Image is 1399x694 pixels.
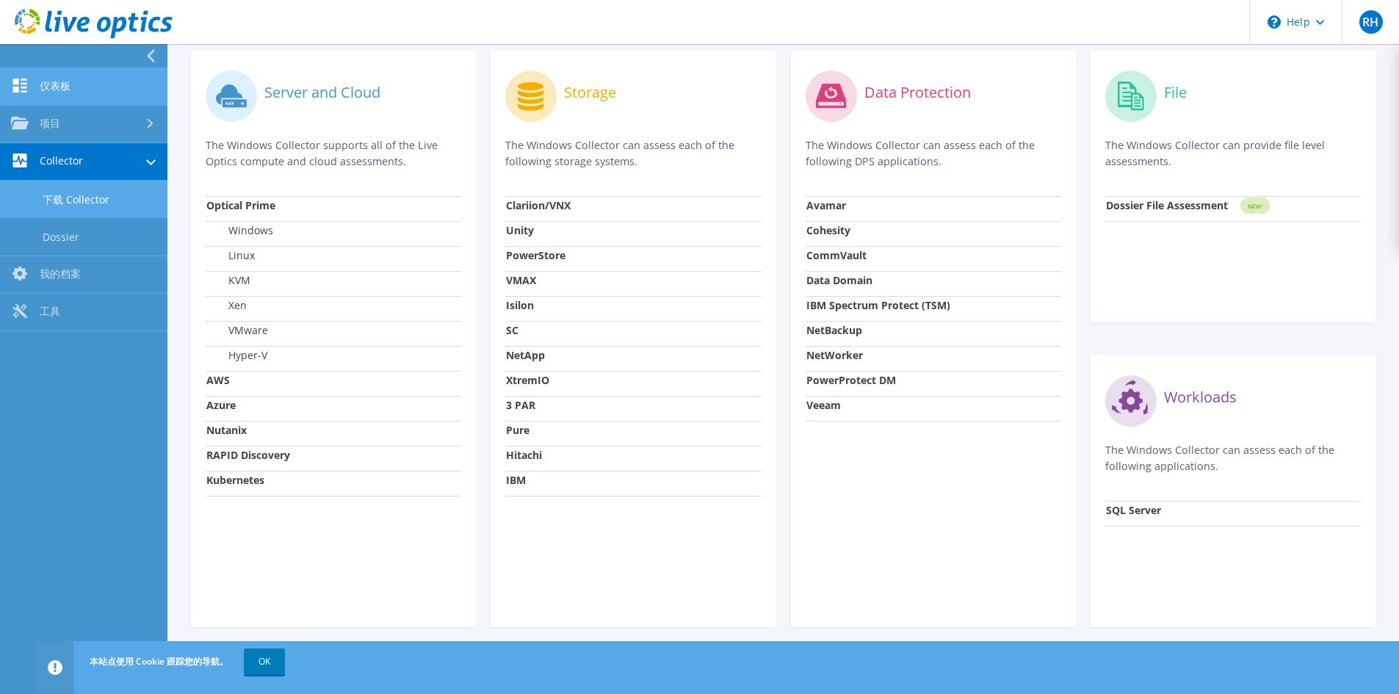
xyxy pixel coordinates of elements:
strong: IBM [506,473,526,487]
strong: Pure [506,423,529,437]
strong: AWS [206,373,230,387]
strong: VMAX [506,273,536,287]
strong: Azure [206,398,236,412]
strong: PowerProtect DM [806,373,896,387]
p: The Windows Collector supports all of the Live Optics compute and cloud assessments. [206,137,461,170]
label: Windows [206,223,273,238]
strong: SQL Server [1106,503,1161,517]
strong: XtremIO [506,373,549,387]
strong: Cohesity [806,223,850,237]
strong: SC [506,323,518,337]
label: Storage [564,85,616,100]
strong: Data Domain [806,273,872,287]
label: File [1164,85,1187,100]
strong: PowerStore [506,248,565,262]
p: The Windows Collector can assess each of the following applications. [1105,442,1361,474]
label: Hyper-V [206,348,267,363]
a: OK [244,648,285,675]
strong: Veeam [806,398,841,412]
strong: NetWorker [806,348,863,362]
strong: IBM Spectrum Protect (TSM) [806,298,950,312]
label: Xen [206,298,247,313]
p: The Windows Collector can assess each of the following storage systems. [505,137,761,170]
strong: NetBackup [806,323,862,337]
p: The Windows Collector can provide file level assessments. [1105,137,1361,170]
span: 本站点使用 Cookie 跟踪您的导航。 [90,655,228,668]
strong: 3 PAR [506,398,535,412]
strong: Optical Prime [206,198,275,212]
span: RH [1359,10,1383,34]
strong: Kubernetes [206,473,264,487]
label: VMware [206,323,268,338]
strong: Clariion/VNX [506,198,571,212]
strong: Hitachi [506,448,542,462]
label: Server and Cloud [264,85,380,100]
strong: Nutanix [206,423,247,437]
label: KVM [206,273,250,288]
svg: \n [1268,15,1281,29]
label: Workloads [1164,390,1237,405]
strong: RAPID Discovery [206,448,290,462]
strong: CommVault [806,248,867,262]
strong: Dossier File Assessment [1106,198,1228,212]
label: Data Protection [864,85,971,100]
p: The Windows Collector can assess each of the following DPS applications. [806,137,1061,170]
strong: Avamar [806,198,846,212]
strong: Unity [506,223,534,237]
strong: NetApp [506,348,545,362]
label: Linux [206,248,255,263]
strong: Isilon [506,298,534,312]
tspan: NEW! [1247,202,1262,210]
